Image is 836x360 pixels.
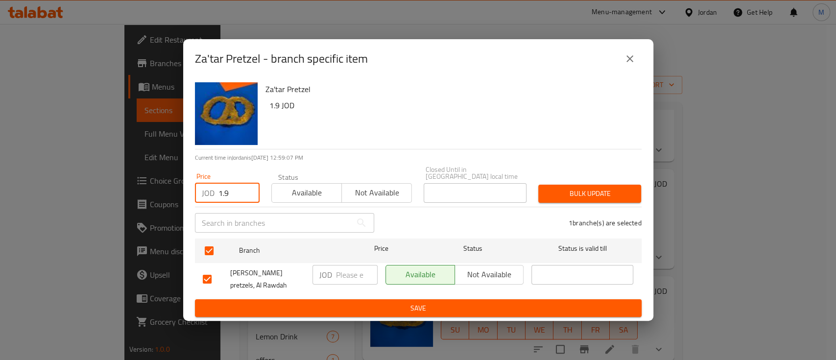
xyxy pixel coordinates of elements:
span: Branch [239,244,341,257]
span: Bulk update [546,188,633,200]
button: Bulk update [538,185,641,203]
button: Available [271,183,342,203]
p: Current time in Jordan is [DATE] 12:59:07 PM [195,153,642,162]
button: close [618,47,642,71]
p: JOD [202,187,215,199]
h6: Za'tar Pretzel [265,82,634,96]
span: Save [203,302,634,314]
span: Available [276,186,338,200]
span: Status [422,242,524,255]
span: Available [390,267,451,282]
button: Available [385,265,455,285]
h6: 1.9 JOD [269,98,634,112]
button: Not available [454,265,524,285]
h2: Za'tar Pretzel - branch specific item [195,51,368,67]
span: [PERSON_NAME] pretzels, Al Rawdah [230,267,305,291]
input: Search in branches [195,213,352,233]
span: Status is valid till [531,242,633,255]
span: Price [349,242,414,255]
p: 1 branche(s) are selected [569,218,642,228]
button: Not available [341,183,412,203]
input: Please enter price [218,183,260,203]
p: JOD [319,269,332,281]
input: Please enter price [336,265,378,285]
button: Save [195,299,642,317]
span: Not available [346,186,408,200]
span: Not available [459,267,520,282]
img: Za'tar Pretzel [195,82,258,145]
